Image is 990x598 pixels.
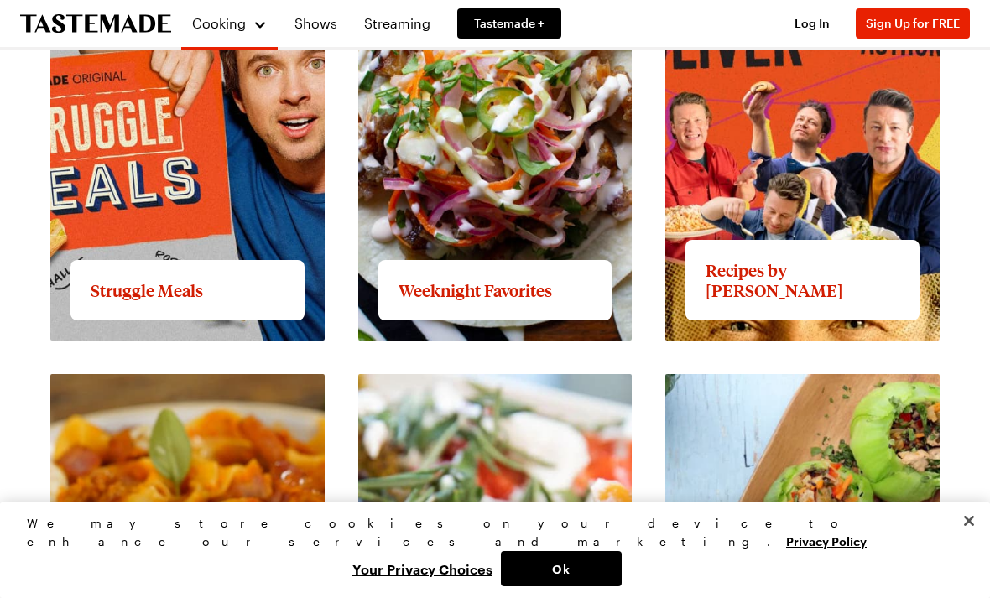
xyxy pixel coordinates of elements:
button: Close [951,502,987,539]
button: Cooking [191,7,268,40]
a: View full content for Veggie-Forward Flavors [358,376,591,412]
div: Privacy [27,514,949,586]
a: More information about your privacy, opens in a new tab [786,533,867,549]
button: Your Privacy Choices [344,551,501,586]
span: Log In [795,16,830,30]
a: Tastemade + [457,8,561,39]
a: To Tastemade Home Page [20,14,171,34]
div: We may store cookies on your device to enhance our services and marketing. [27,514,949,551]
button: Log In [779,15,846,32]
button: Sign Up for FREE [856,8,970,39]
button: Ok [501,551,622,586]
a: View full content for Pasta Picks [50,376,253,392]
span: Sign Up for FREE [866,16,960,30]
span: Cooking [192,15,246,31]
a: View full content for Clean Eating [665,376,878,392]
span: Tastemade + [474,15,544,32]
